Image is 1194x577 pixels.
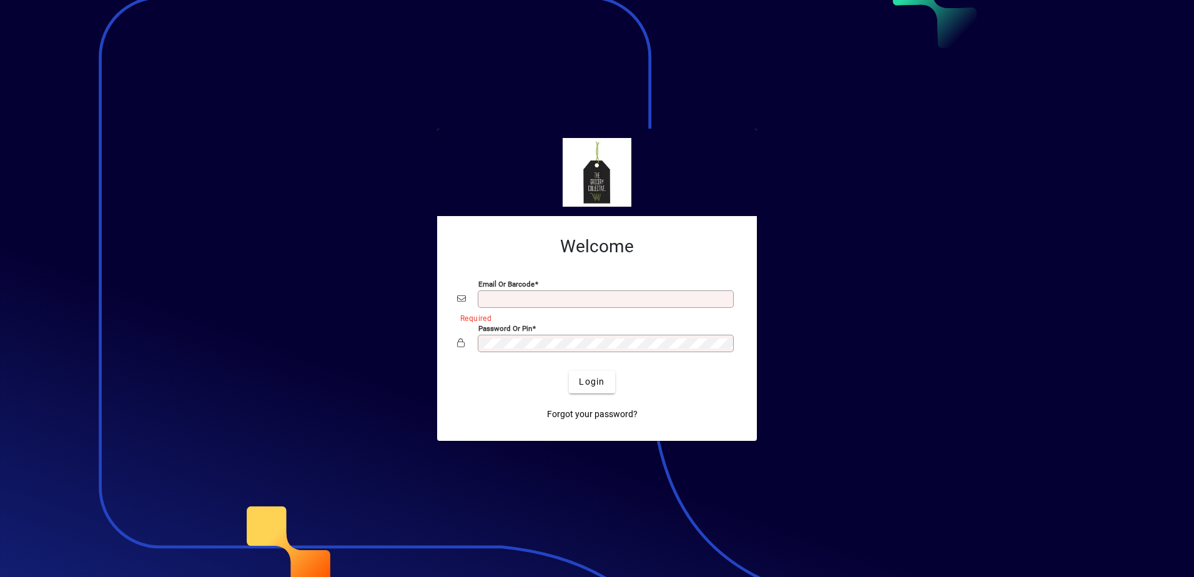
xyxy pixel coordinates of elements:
mat-label: Email or Barcode [478,279,535,288]
button: Login [569,371,614,393]
a: Forgot your password? [542,403,643,426]
mat-label: Password or Pin [478,323,532,332]
h2: Welcome [457,236,737,257]
mat-error: Required [460,311,727,324]
span: Forgot your password? [547,408,638,421]
span: Login [579,375,604,388]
